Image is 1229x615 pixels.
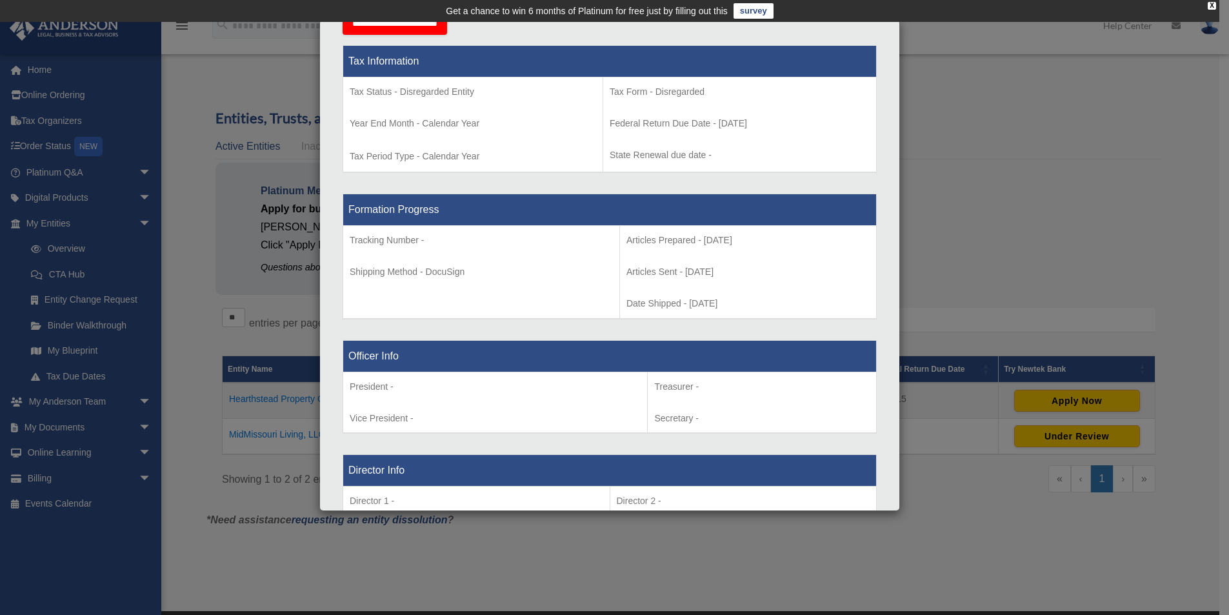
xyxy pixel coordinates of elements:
[610,84,870,100] p: Tax Form - Disregarded
[350,493,603,509] p: Director 1 -
[617,493,870,509] p: Director 2 -
[654,379,870,395] p: Treasurer -
[350,379,641,395] p: President -
[343,340,877,372] th: Officer Info
[350,232,613,248] p: Tracking Number -
[734,3,774,19] a: survey
[654,410,870,427] p: Secretary -
[343,487,610,582] td: Director 5 -
[343,46,877,77] th: Tax Information
[343,455,877,487] th: Director Info
[610,116,870,132] p: Federal Return Due Date - [DATE]
[350,264,613,280] p: Shipping Method - DocuSign
[343,77,603,173] td: Tax Period Type - Calendar Year
[446,3,728,19] div: Get a chance to win 6 months of Platinum for free just by filling out this
[350,116,596,132] p: Year End Month - Calendar Year
[610,147,870,163] p: State Renewal due date -
[350,84,596,100] p: Tax Status - Disregarded Entity
[1208,2,1216,10] div: close
[350,410,641,427] p: Vice President -
[626,232,870,248] p: Articles Prepared - [DATE]
[626,296,870,312] p: Date Shipped - [DATE]
[343,194,877,226] th: Formation Progress
[626,264,870,280] p: Articles Sent - [DATE]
